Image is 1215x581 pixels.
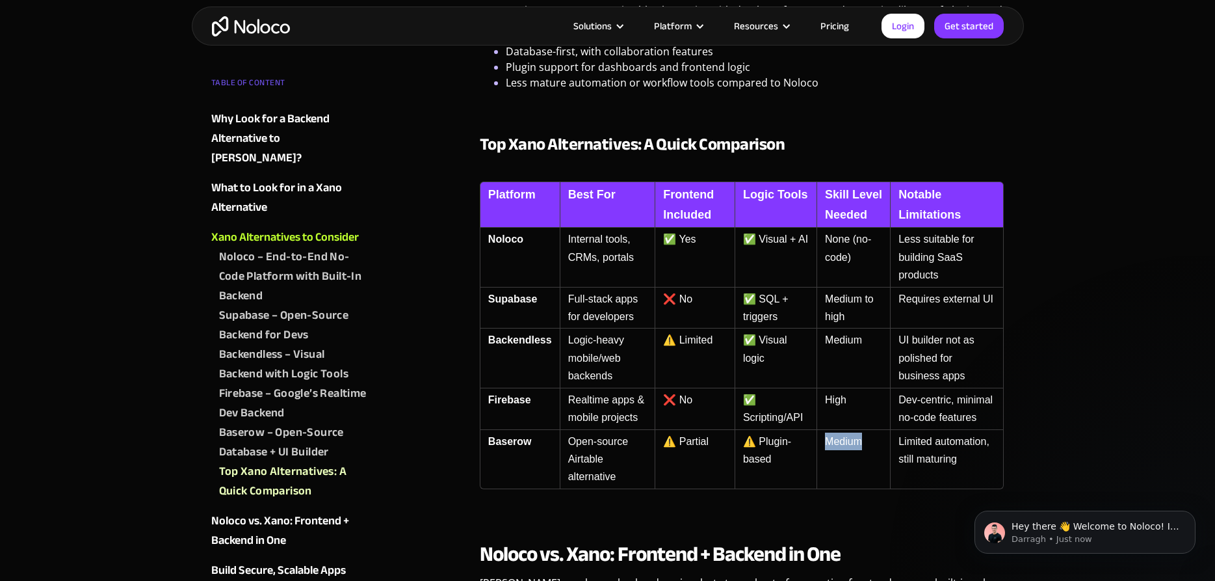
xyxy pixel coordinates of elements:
[219,384,369,423] a: Firebase – Google’s Realtime Dev Backend
[882,14,924,38] a: Login
[480,228,560,287] td: Noloco
[655,182,735,228] th: Frontend Included
[212,16,290,36] a: home
[735,388,817,430] td: ✅ Scripting/API
[480,182,560,228] th: Platform
[638,18,718,34] div: Platform
[735,228,817,287] td: ✅ Visual + AI
[890,182,1004,228] th: Notable Limitations
[573,18,612,34] div: Solutions
[211,228,359,247] div: Xano Alternatives to Consider
[890,228,1004,287] td: Less suitable for building SaaS products
[219,423,369,462] a: Baserow – Open-Source Database + UI Builder
[480,329,560,388] td: Backendless
[211,73,369,99] div: TABLE OF CONTENT
[817,430,890,489] td: Medium
[817,388,890,430] td: High
[817,329,890,388] td: Medium
[934,14,1004,38] a: Get started
[890,329,1004,388] td: UI builder not as polished for business apps
[655,430,735,489] td: ⚠️ Partial
[211,511,369,550] a: Noloco vs. Xano: Frontend + Backend in One
[655,388,735,430] td: ❌ No
[560,182,655,228] th: Best For
[735,182,817,228] th: Logic Tools
[654,18,692,34] div: Platform
[560,288,655,329] td: Full-stack apps for developers
[655,288,735,329] td: ❌ No
[817,228,890,287] td: None (no-code)
[735,329,817,388] td: ✅ Visual logic
[735,288,817,329] td: ✅ SQL + triggers
[817,182,890,228] th: Skill Level Needed
[890,430,1004,489] td: Limited automation, still maturing
[560,388,655,430] td: Realtime apps & mobile projects
[219,306,369,345] a: Supabase – Open-Source Backend for Devs
[560,228,655,287] td: Internal tools, CRMs, portals
[480,288,560,329] td: Supabase
[211,178,369,217] a: What to Look for in a Xano Alternative
[655,228,735,287] td: ✅ Yes
[480,128,785,160] strong: Top Xano Alternatives: A Quick Comparison
[506,59,1004,75] li: Plugin support for dashboards and frontend logic
[560,430,655,489] td: Open-source Airtable alternative
[655,329,735,388] td: ⚠️ Limited
[211,228,369,247] a: Xano Alternatives to Consider
[557,18,638,34] div: Solutions
[211,109,369,168] a: Why Look for a Backend Alternative to [PERSON_NAME]?
[219,247,369,306] a: Noloco – End-to-End No-Code Platform with Built-In Backend
[480,388,560,430] td: Firebase
[734,18,778,34] div: Resources
[890,288,1004,329] td: Requires external UI
[480,430,560,489] td: Baserow
[890,388,1004,430] td: Dev-centric, minimal no-code features
[735,430,817,489] td: ⚠️ Plugin-based
[560,329,655,388] td: Logic-heavy mobile/web backends
[718,18,804,34] div: Resources
[804,18,865,34] a: Pricing
[817,288,890,329] td: Medium to high
[506,75,1004,90] li: Less mature automation or workflow tools compared to Noloco
[480,535,841,574] strong: Noloco vs. Xano: Frontend + Backend in One
[955,483,1215,574] iframe: Intercom notifications message
[480,115,1004,154] h3: ‍
[219,345,369,384] a: Backendless – Visual Backend with Logic Tools
[219,462,369,501] a: ‍Top Xano Alternatives: A Quick Comparison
